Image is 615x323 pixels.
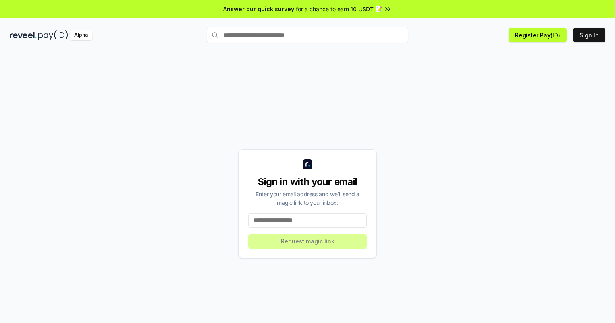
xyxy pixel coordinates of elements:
span: Answer our quick survey [223,5,294,13]
img: pay_id [38,30,68,40]
button: Register Pay(ID) [509,28,567,42]
div: Enter your email address and we’ll send a magic link to your inbox. [248,190,367,207]
div: Sign in with your email [248,175,367,188]
img: logo_small [303,159,312,169]
div: Alpha [70,30,92,40]
img: reveel_dark [10,30,37,40]
button: Sign In [573,28,605,42]
span: for a chance to earn 10 USDT 📝 [296,5,382,13]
